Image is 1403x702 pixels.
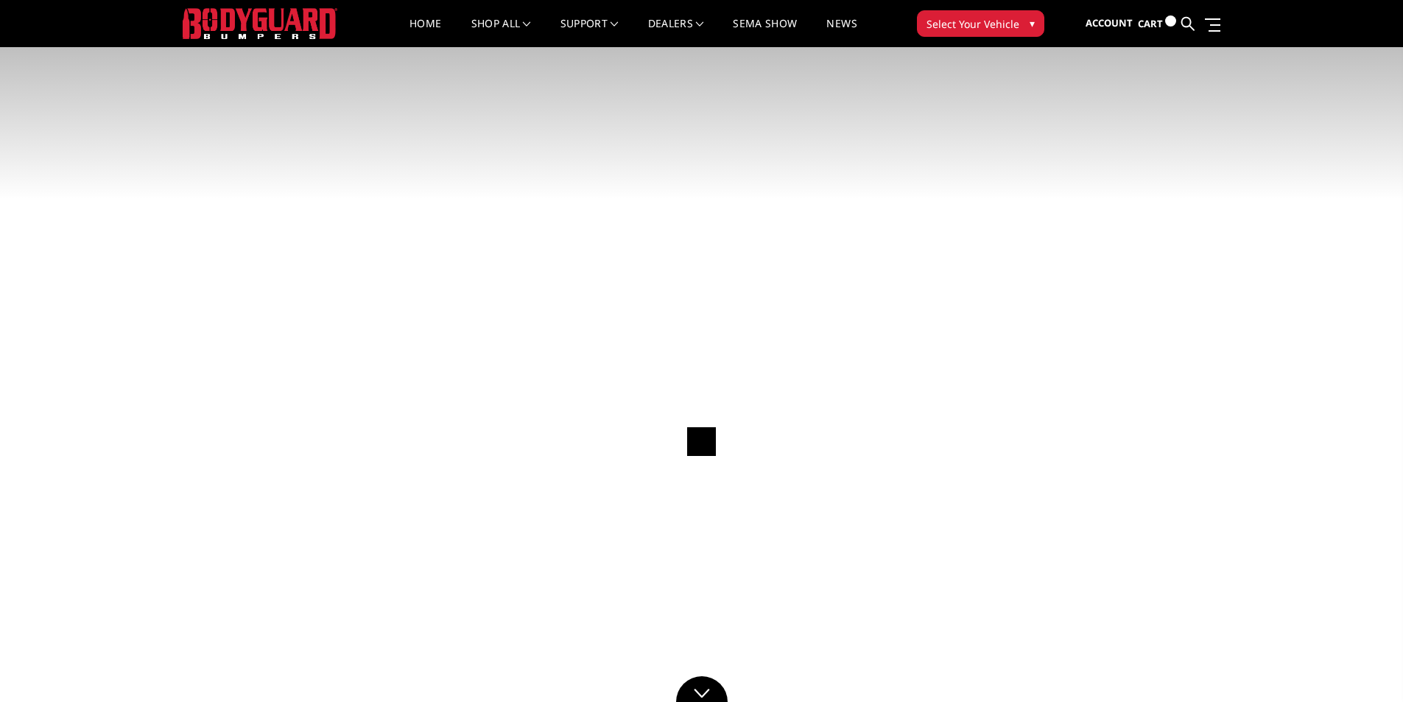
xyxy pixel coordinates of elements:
span: Select Your Vehicle [926,16,1019,32]
a: Click to Down [676,676,728,702]
span: ▾ [1030,15,1035,31]
a: News [826,18,857,47]
a: shop all [471,18,531,47]
button: Select Your Vehicle [917,10,1044,37]
span: Cart [1138,17,1163,30]
a: Support [560,18,619,47]
a: SEMA Show [733,18,797,47]
a: Home [409,18,441,47]
a: Account [1086,4,1133,43]
span: Account [1086,16,1133,29]
a: Dealers [648,18,704,47]
a: Cart [1138,4,1176,44]
img: BODYGUARD BUMPERS [183,8,337,38]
